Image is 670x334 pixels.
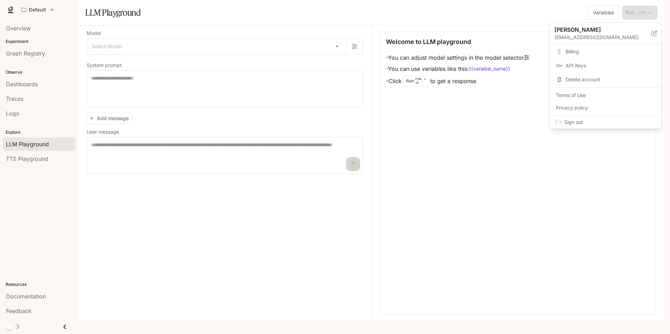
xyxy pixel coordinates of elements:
[554,25,640,34] p: [PERSON_NAME]
[566,48,656,55] span: Billing
[556,92,656,99] span: Terms of Use
[566,62,656,69] span: API Keys
[554,34,652,41] p: [EMAIL_ADDRESS][DOMAIN_NAME]
[550,116,661,128] div: Sign out
[564,119,656,126] span: Sign out
[552,102,660,114] a: Privacy policy
[552,89,660,102] a: Terms of Use
[556,104,656,111] span: Privacy policy
[552,73,660,86] div: Delete account
[566,76,656,83] span: Delete account
[552,59,660,72] a: API Keys
[552,45,660,58] a: Billing
[550,23,661,44] div: [PERSON_NAME][EMAIL_ADDRESS][DOMAIN_NAME]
